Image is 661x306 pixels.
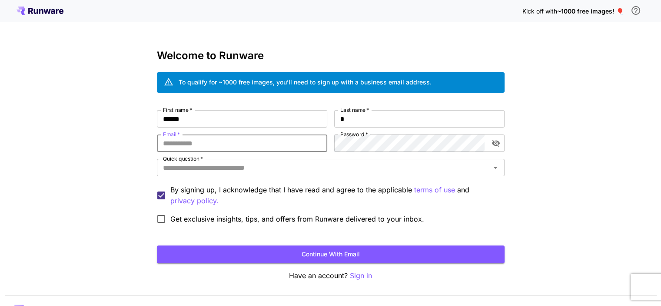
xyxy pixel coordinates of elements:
button: Sign in [350,270,372,281]
p: privacy policy. [170,195,219,206]
label: Last name [340,106,369,114]
button: By signing up, I acknowledge that I have read and agree to the applicable terms of use and [170,195,219,206]
button: toggle password visibility [488,135,504,151]
h3: Welcome to Runware [157,50,505,62]
span: Get exclusive insights, tips, and offers from Runware delivered to your inbox. [170,214,424,224]
span: ~1000 free images! 🎈 [557,7,624,15]
label: Quick question [163,155,203,162]
p: By signing up, I acknowledge that I have read and agree to the applicable and [170,185,498,206]
label: First name [163,106,192,114]
span: Kick off with [522,7,557,15]
button: By signing up, I acknowledge that I have read and agree to the applicable and privacy policy. [414,185,455,195]
button: In order to qualify for free credit, you need to sign up with a business email address and click ... [627,2,644,19]
p: Have an account? [157,270,505,281]
button: Open [489,161,502,174]
p: terms of use [414,185,455,195]
label: Email [163,131,180,138]
div: To qualify for ~1000 free images, you’ll need to sign up with a business email address. [179,77,432,87]
button: Continue with email [157,245,505,263]
label: Password [340,131,368,138]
